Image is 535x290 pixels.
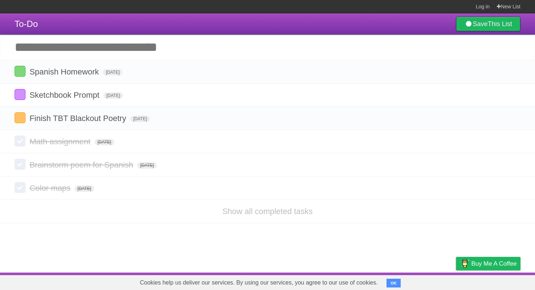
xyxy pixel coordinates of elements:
label: Done [15,66,25,77]
a: Show all completed tasks [222,207,313,216]
span: Buy me a coffee [471,257,517,270]
span: Spanish Homework [29,67,101,76]
span: Math assignment [29,137,92,146]
span: [DATE] [103,69,123,76]
span: Brainstorm poem for Spanish [29,160,135,169]
a: Suggest a feature [475,274,520,288]
button: OK [387,279,401,287]
label: Done [15,182,25,193]
span: [DATE] [137,162,157,169]
span: [DATE] [130,116,150,122]
span: Color maps [29,184,72,193]
a: Buy me a coffee [456,257,520,270]
label: Done [15,112,25,123]
img: Buy me a coffee [460,257,469,270]
a: SaveThis List [456,17,520,31]
b: This List [488,20,512,28]
a: Terms [422,274,438,288]
span: Cookies help us deliver our services. By using our services, you agree to our use of cookies. [132,275,385,290]
a: Privacy [447,274,465,288]
a: About [359,274,374,288]
span: To-Do [15,19,38,29]
label: Done [15,136,25,146]
span: [DATE] [95,139,114,145]
span: Sketchbook Prompt [29,90,101,100]
span: [DATE] [103,92,123,99]
a: Developers [383,274,413,288]
span: Finish TBT Blackout Poetry [29,114,128,123]
label: Done [15,159,25,170]
label: Done [15,89,25,100]
span: [DATE] [75,185,94,192]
